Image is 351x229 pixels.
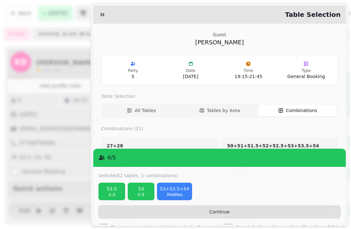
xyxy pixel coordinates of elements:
[286,107,317,114] span: Combinations
[180,105,258,116] button: Tables by Area
[131,186,151,192] p: 53
[101,93,338,99] label: Table Selection
[107,73,159,80] p: 5
[101,137,218,180] button: 27+282- 4guests2827Priority:1
[102,105,180,116] button: All Tables
[135,107,156,114] span: All Tables
[280,68,332,73] p: Type
[107,143,212,149] p: 27+28
[128,183,154,200] button: 531-2
[104,210,335,214] span: Continue
[101,38,338,47] p: [PERSON_NAME]
[101,192,122,197] p: 1 - 2
[131,192,151,197] p: 1 - 2
[227,143,333,149] p: 50+51+51.5+52+52.5+53+53.5+54
[164,68,217,73] p: Date
[160,186,189,192] p: 53+53.5+54
[222,137,338,180] button: 50+51+51.5+52+52.5+53+53.5+5414- 18guests51.553.553+5morePriority:1
[107,68,159,73] p: Party
[98,205,341,218] button: Continue
[101,125,338,132] label: Combinations ( 21 )
[222,73,275,80] p: 19:15 - 21:45
[157,183,192,200] button: 53+53.5+543tables
[222,68,275,73] p: Time
[108,154,116,162] p: 6 / 5
[98,172,178,179] label: Selected (2 tables, 1 combinations)
[280,73,332,80] p: General Booking
[101,186,122,192] p: 53.5
[259,105,337,116] button: Combinations
[164,73,217,80] p: [DATE]
[160,192,189,197] p: 3 tables
[207,107,240,114] span: Tables by Area
[98,183,125,200] button: 53.51-2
